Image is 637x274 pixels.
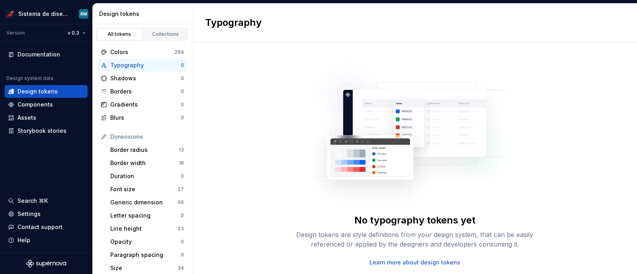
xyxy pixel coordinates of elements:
[110,74,181,82] div: Shadows
[181,212,184,219] div: 0
[110,238,181,246] div: Opacity
[110,172,181,180] div: Duration
[107,249,187,261] a: Paragraph spacing0
[98,59,187,72] a: Typography0
[178,225,184,232] div: 23
[146,31,186,37] div: Collections
[179,160,184,166] div: 18
[18,127,66,135] div: Storybook stories
[18,51,60,58] div: Documentation
[354,214,475,227] div: No typography tokens yet
[6,9,15,19] img: 55604660-494d-44a9-beb2-692398e9940a.png
[26,260,66,268] svg: Supernova Logo
[110,264,178,272] div: Size
[98,111,187,124] a: Blurs0
[5,194,88,207] button: Search ⌘K
[6,30,25,36] div: Version
[181,88,184,95] div: 0
[5,208,88,220] a: Settings
[110,251,181,259] div: Paragraph spacing
[287,230,542,249] div: Design tokens are style definitions from your design system, that can be easily referenced or app...
[110,101,181,109] div: Gradients
[5,221,88,233] button: Contact support
[107,209,187,222] a: Letter spacing0
[107,235,187,248] a: Opacity0
[107,196,187,209] a: Generic dimension66
[178,186,184,192] div: 27
[181,75,184,82] div: 0
[2,5,91,22] button: Sistema de diseño IberiaRM
[110,225,178,233] div: Line height
[100,31,139,37] div: All tokens
[110,159,179,167] div: Border width
[99,10,189,18] div: Design tokens
[179,147,184,153] div: 13
[18,114,36,122] div: Assets
[181,173,184,179] div: 0
[68,30,79,36] span: v 0.3
[107,183,187,196] a: Font size27
[18,101,53,109] div: Components
[181,62,184,68] div: 0
[98,98,187,111] a: Gradients0
[107,170,187,183] a: Duration0
[174,49,184,55] div: 294
[107,144,187,156] a: Border radius13
[178,199,184,206] div: 66
[107,222,187,235] a: Line height23
[5,85,88,98] a: Design tokens
[110,198,178,206] div: Generic dimension
[110,87,181,95] div: Borders
[6,75,53,82] div: Design system data
[181,252,184,258] div: 0
[110,185,178,193] div: Font size
[18,87,58,95] div: Design tokens
[64,27,89,39] button: v 0.3
[5,124,88,137] a: Storybook stories
[98,72,187,85] a: Shadows0
[178,265,184,271] div: 34
[80,11,87,17] div: RM
[110,114,181,122] div: Blurs
[181,101,184,108] div: 0
[107,157,187,169] a: Border width18
[110,133,184,141] div: Dimensions
[5,234,88,247] button: Help
[205,16,262,29] h2: Typography
[5,111,88,124] a: Assets
[110,61,181,69] div: Typography
[181,115,184,121] div: 0
[181,239,184,245] div: 0
[98,46,187,58] a: Colors294
[98,85,187,98] a: Borders0
[110,48,174,56] div: Colors
[110,146,179,154] div: Border radius
[18,223,63,231] div: Contact support
[18,236,30,244] div: Help
[5,98,88,111] a: Components
[18,10,69,18] div: Sistema de diseño Iberia
[110,212,181,220] div: Letter spacing
[5,48,88,61] a: Documentation
[18,210,41,218] div: Settings
[18,197,48,205] div: Search ⌘K
[369,258,460,266] a: Learn more about design tokens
